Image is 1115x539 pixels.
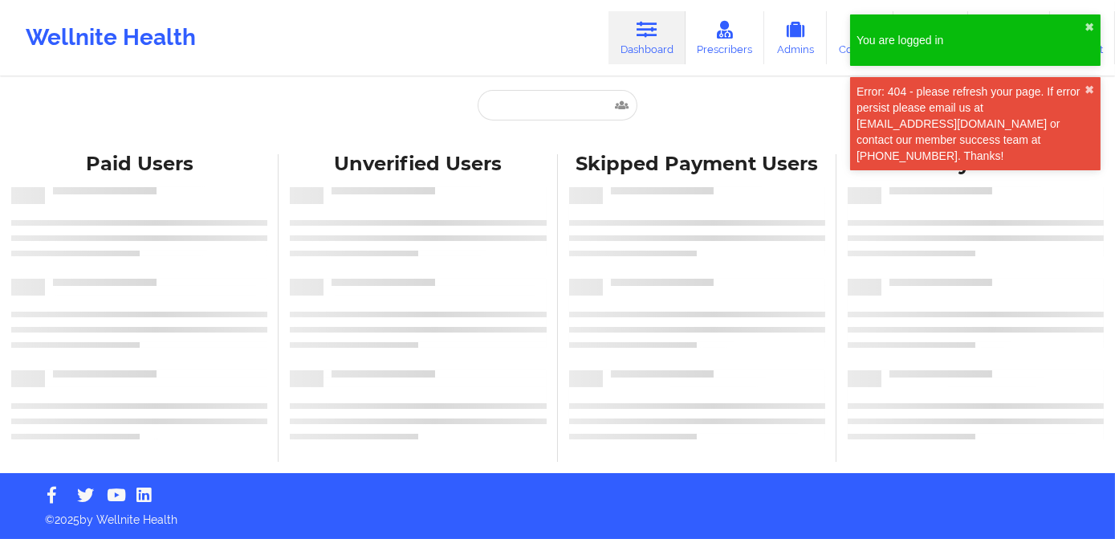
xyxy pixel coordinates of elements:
[764,11,827,64] a: Admins
[857,84,1084,164] div: Error: 404 - please refresh your page. If error persist please email us at [EMAIL_ADDRESS][DOMAIN...
[827,11,893,64] a: Coaches
[686,11,765,64] a: Prescribers
[11,152,267,177] div: Paid Users
[34,500,1081,528] p: © 2025 by Wellnite Health
[1084,84,1094,96] button: close
[608,11,686,64] a: Dashboard
[569,152,825,177] div: Skipped Payment Users
[1084,21,1094,34] button: close
[290,152,546,177] div: Unverified Users
[857,32,1084,48] div: You are logged in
